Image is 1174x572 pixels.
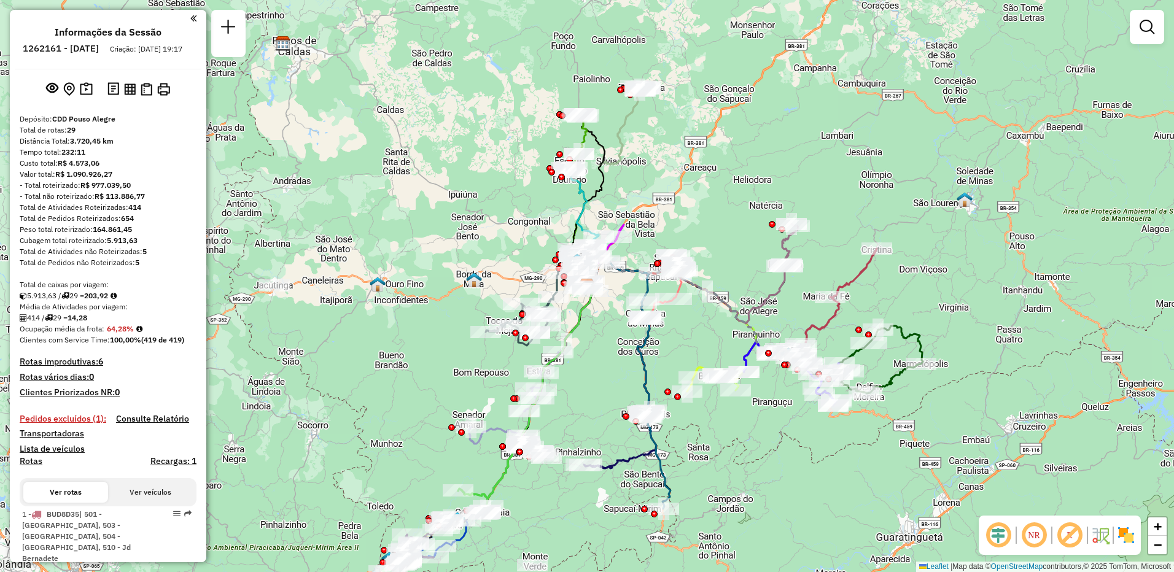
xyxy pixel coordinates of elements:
img: Exibir/Ocultar setores [1116,525,1136,545]
div: 414 / 29 = [20,312,196,323]
div: Total de Atividades não Roteirizadas: [20,246,196,257]
a: Zoom in [1148,517,1167,536]
strong: 14,28 [68,313,87,322]
a: Nova sessão e pesquisa [216,15,241,42]
div: Total de caixas por viagem: [20,279,196,290]
span: 1 - [22,509,131,563]
strong: R$ 977.039,50 [80,180,131,190]
button: Visualizar relatório de Roteirização [122,80,138,97]
i: Meta Caixas/viagem: 198,60 Diferença: 5,32 [111,292,117,300]
img: Borda da Mata [466,272,482,288]
h4: Informações da Sessão [55,26,161,38]
div: Criação: [DATE] 19:17 [105,44,187,55]
i: Total de Atividades [20,314,27,322]
strong: R$ 4.573,06 [58,158,99,168]
strong: 29 [67,125,76,134]
button: Centralizar mapa no depósito ou ponto de apoio [61,80,77,99]
a: Exibir filtros [1135,15,1159,39]
img: Itapeva [449,511,465,527]
h6: 1262161 - [DATE] [23,43,99,54]
div: Map data © contributors,© 2025 TomTom, Microsoft [916,562,1174,572]
button: Logs desbloquear sessão [105,80,122,99]
div: Total de Pedidos Roteirizados: [20,213,196,224]
em: Rota exportada [184,510,192,517]
h4: Recargas: 1 [150,456,196,466]
i: Total de rotas [61,292,69,300]
div: Média de Atividades por viagem: [20,301,196,312]
strong: R$ 113.886,77 [95,191,145,201]
div: - Total não roteirizado: [20,191,196,202]
strong: 5.913,63 [107,236,138,245]
strong: 0 [89,371,94,382]
span: + [1154,519,1162,534]
div: Peso total roteirizado: [20,224,196,235]
strong: 164.861,45 [93,225,132,234]
strong: 654 [121,214,134,223]
img: PA São Lourenço (Varginha) [957,191,973,207]
img: 260 UDC Light Santa Filomena [569,253,585,269]
i: Cubagem total roteirizado [20,292,27,300]
button: Visualizar Romaneio [138,80,155,98]
button: Ver veículos [108,482,193,503]
h4: Rotas vários dias: [20,372,196,382]
span: Ocupação média da frota: [20,324,104,333]
strong: CDD Pouso Alegre [52,114,115,123]
em: Opções [173,510,181,517]
strong: 3.720,45 km [70,136,114,145]
div: Total de rotas: [20,125,196,136]
span: | [950,562,952,571]
span: Exibir rótulo [1055,520,1084,550]
strong: 232:11 [61,147,85,157]
button: Exibir sessão original [44,79,61,99]
img: CDD Poços de Caldas [275,36,291,52]
strong: 0 [115,387,120,398]
h4: Consulte Relatório [116,414,189,424]
span: Ocultar NR [1019,520,1049,550]
em: Média calculada utilizando a maior ocupação (%Peso ou %Cubagem) de cada rota da sessão. Rotas cro... [136,325,142,333]
a: OpenStreetMap [991,562,1043,571]
span: Clientes com Service Time: [20,335,110,344]
h4: Rotas improdutivas: [20,357,196,367]
h4: Transportadoras [20,428,196,439]
div: Tempo total: [20,147,196,158]
span: − [1154,537,1162,552]
div: 5.913,63 / 29 = [20,290,196,301]
strong: R$ 1.090.926,27 [55,169,112,179]
div: Valor total: [20,169,196,180]
a: Leaflet [919,562,949,571]
div: Atividade não roteirizada - LANC. SAMIRA [259,279,290,292]
strong: (419 de 419) [141,335,184,344]
div: Total de Pedidos não Roteirizados: [20,257,196,268]
div: Distância Total: [20,136,196,147]
h4: Lista de veículos [20,444,196,454]
div: Custo total: [20,158,196,169]
strong: 6 [98,356,103,367]
div: Atividade não roteirizada - MERCADINHO RM [543,267,573,279]
div: - Total roteirizado: [20,180,196,191]
div: Atividade não roteirizada - SUP CENTRAL PAINEIR [569,276,600,288]
strong: 64,28% [107,324,134,333]
div: Atividade não roteirizada - 52.662.841 ANAELI MAURMAN DA SILVA SAZON [517,559,548,571]
h4: Clientes Priorizados NR: [20,387,196,398]
button: Painel de Sugestão [77,80,95,99]
a: Zoom out [1148,536,1167,554]
span: BUD8D35 [47,509,79,519]
span: Ocultar deslocamento [984,520,1013,550]
h4: Pedidos excluídos (1): [20,414,106,424]
div: Cubagem total roteirizado: [20,235,196,246]
div: Depósito: [20,114,196,125]
img: Pa Ouro Fino [370,276,386,292]
img: Fluxo de ruas [1090,525,1110,545]
button: Imprimir Rotas [155,80,173,98]
strong: 203,92 [84,291,108,300]
button: Ver rotas [23,482,108,503]
span: | 501 - [GEOGRAPHIC_DATA], 503 - [GEOGRAPHIC_DATA], 504 - [GEOGRAPHIC_DATA], 510 - Jd Bernadete [22,509,131,563]
a: Clique aqui para minimizar o painel [190,11,196,25]
i: Total de rotas [45,314,53,322]
a: Rotas [20,456,42,466]
strong: 414 [128,203,141,212]
div: Total de Atividades Roteirizadas: [20,202,196,213]
strong: 5 [142,247,147,256]
strong: 100,00% [110,335,141,344]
